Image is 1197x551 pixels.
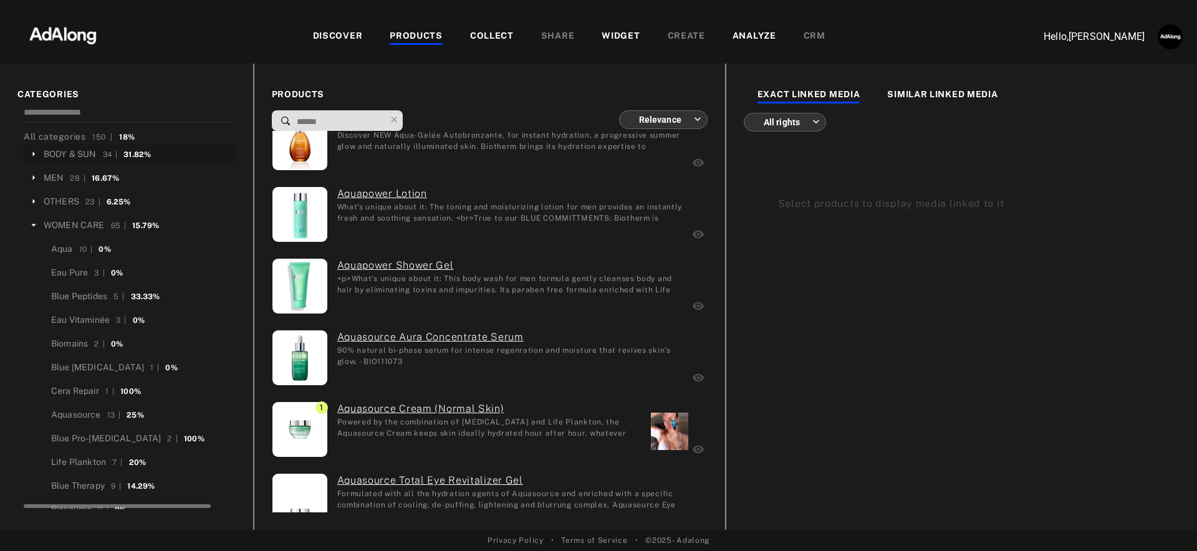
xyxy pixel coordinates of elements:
[51,479,105,492] div: Blue Therapy
[51,337,88,350] div: Biomains
[470,29,514,44] div: COLLECT
[733,29,776,44] div: ANALYZE
[111,338,123,350] div: 0%
[51,385,99,398] div: Cera Repair
[167,433,178,444] div: 2 |
[337,201,683,223] div: What's unique about it: The toning and moisturizing lotion for men provides an instantly fresh an...
[105,386,115,397] div: 1 |
[132,220,159,231] div: 15.79%
[541,29,575,44] div: SHARE
[129,457,146,468] div: 20%
[1155,21,1186,52] button: Account settings
[757,88,860,103] div: EXACT LINKED MEDIA
[804,29,825,44] div: CRM
[313,29,363,44] div: DISCOVER
[94,267,105,279] div: 3 |
[51,314,110,327] div: Eau Vitaminée
[133,315,145,326] div: 0%
[272,330,327,385] img: Bio_skfc_AQS_Aqua_Aura_concentrate_Serum_50ml_3614272023710_2023_dmi_Packshot.jpg
[24,130,135,143] div: All categories
[337,416,642,438] div: Powered by the combination of Mannose and Life Plankton, the Aquasource Cream keeps skin ideally ...
[44,171,64,184] div: MEN
[778,196,1145,211] div: Select products to display media linked to it
[107,196,131,208] div: 6.25%
[92,173,119,184] div: 16.67%
[131,291,160,302] div: 33.33%
[119,132,135,143] div: 18%
[94,338,105,350] div: 2 |
[755,105,820,138] div: All rights
[337,345,683,366] div: 90% natural bi-phase serum for intense regenration and moisture that revives skin’s glow. - BIO11...
[51,290,107,303] div: Blue Peptides
[337,401,642,416] a: (ada-biotherm-11) Aquasource Cream (Normal Skin): Powered by the combination of Mannose and Life ...
[79,244,93,255] div: 10 |
[390,29,443,44] div: PRODUCTS
[602,29,640,44] div: WIDGET
[51,266,88,279] div: Eau Pure
[44,219,105,232] div: WOMEN CARE
[337,330,683,345] a: (ada-biotherm-28) Aquasource Aura Concentrate Serum: 90% natural bi-phase serum for intense regen...
[111,481,122,492] div: 9 |
[561,535,627,546] a: Terms of Service
[112,457,123,468] div: 7 |
[51,361,144,374] div: Blue [MEDICAL_DATA]
[116,315,127,326] div: 3 |
[1135,491,1197,551] iframe: Chat Widget
[165,362,177,373] div: 0%
[92,132,113,143] div: 150 |
[51,408,101,421] div: Aquasource
[120,386,141,397] div: 100%
[103,149,118,160] div: 34 |
[315,401,328,414] span: 1
[488,535,544,546] a: Privacy Policy
[8,16,118,53] img: 63233d7d88ed69de3c212112c67096b6.png
[887,88,997,103] div: SIMILAR LINKED MEDIA
[111,220,127,231] div: 65 |
[85,196,100,208] div: 23 |
[337,488,683,509] div: Formulated with all the hydration agents of Aquasource and enriched with a specific combination o...
[272,88,708,101] span: PRODUCTS
[668,29,705,44] div: CREATE
[645,535,709,546] span: © 2025 - Adalong
[111,267,123,279] div: 0%
[635,535,638,546] span: •
[272,187,327,242] img: Bio_skme_AQP_lotion_200ml_3614271773975_2023_dmi_packshot.jpg
[272,474,327,529] img: Bio_skfc_AQS_Total_Eye_Revitalize_gel_15ml_3614270129681_2023_dmi_packshot_2024.jpg
[44,148,97,161] div: BODY & SUN
[127,481,155,492] div: 14.29%
[1020,29,1145,44] p: Hello, [PERSON_NAME]
[150,362,160,373] div: 1 |
[70,173,85,184] div: 28 |
[51,456,106,469] div: Life Plankton
[107,410,121,421] div: 13 |
[127,410,143,421] div: 25%
[337,258,683,273] a: (ada-biotherm-93) Aquapower Shower Gel: <p>What's unique about it: This body wash for men formula...
[272,259,327,314] img: Bio_skme_AQP_shower_gel_200ml_3614273475839_2023_dmi_packshot.jpg
[1158,24,1183,49] img: AATXAJzUJh5t706S9lc_3n6z7NVUglPkrjZIexBIJ3ug=s96-c
[337,130,683,151] div: Discover NEW Aqua-Gelée Autobronzante, for instant hydration, a progressive summer glow and natur...
[337,473,683,488] a: (ada-biotherm-87) Aquasource Total Eye Revitalizer Gel: Formulated with all the hydration agents ...
[630,103,701,136] div: Relevance
[337,273,683,294] div: <p>What's unique about it: This body wash for men formula gently cleanses body and hair by elimin...
[272,402,327,457] img: Bio_skfc_AQS_cream_50ml_3614270366215_2023_dmi_packshot.jpg
[51,432,161,445] div: Blue Pro-[MEDICAL_DATA]
[551,535,554,546] span: •
[44,195,79,208] div: OTHERS
[272,115,327,170] img: Bio_skfc_Solaire_Basic_Aqua_Gel%C3%A9e_Autobronzante_50ml_3367729012354_2023_dmi_Packshot_3000x30...
[113,291,125,302] div: 5 |
[337,186,683,201] a: (ada-biotherm-126) Aquapower Lotion: What's unique about it: The toning and moisturizing lotion f...
[184,433,204,444] div: 100%
[99,244,110,255] div: 0%
[51,242,73,256] div: Aqua
[17,88,236,101] span: CATEGORIES
[123,149,151,160] div: 31.82%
